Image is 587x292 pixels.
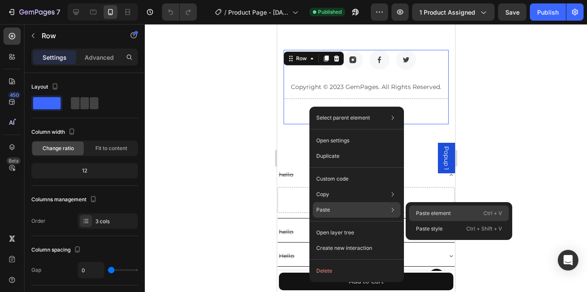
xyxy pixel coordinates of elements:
p: Paste style [416,225,443,233]
p: Paste [316,206,330,214]
div: Gap [31,266,41,274]
div: Beta [6,157,21,164]
span: Save [505,9,520,16]
p: Paste element [416,209,451,217]
span: Published [318,8,342,16]
p: Open settings [316,137,349,144]
p: Ctrl + Shift + V [466,224,502,233]
div: Open Intercom Messenger [558,250,578,270]
div: Publish [537,8,559,17]
button: 7 [3,3,64,21]
div: Column spacing [31,244,83,256]
p: Duplicate [316,152,339,160]
p: Row [42,31,115,41]
div: 450 [8,92,21,98]
div: Undo/Redo [162,3,197,21]
span: Fit to content [95,144,127,152]
div: 12 [33,165,136,177]
span: Product Page - [DATE] 15:49:34 [228,8,289,17]
p: Advanced [85,53,114,62]
div: Order [31,217,46,225]
div: Columns management [31,194,98,206]
p: Select parent element [316,114,370,122]
div: Column width [31,126,77,138]
iframe: Design area [277,24,455,292]
p: Ctrl + V [483,209,502,218]
p: Copy [316,191,329,198]
button: 1 product assigned [412,3,495,21]
div: 3 cols [95,218,136,225]
span: Change ratio [43,144,74,152]
span: / [224,8,226,17]
p: Open layer tree [316,229,354,237]
button: Delete [313,263,401,279]
p: 7 [56,7,60,17]
p: Settings [43,53,67,62]
button: Publish [530,3,566,21]
span: 1 product assigned [419,8,475,17]
p: Custom code [316,175,349,183]
input: Auto [78,262,104,278]
p: Create new interaction [316,244,372,252]
div: Layout [31,81,60,93]
button: Save [498,3,526,21]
